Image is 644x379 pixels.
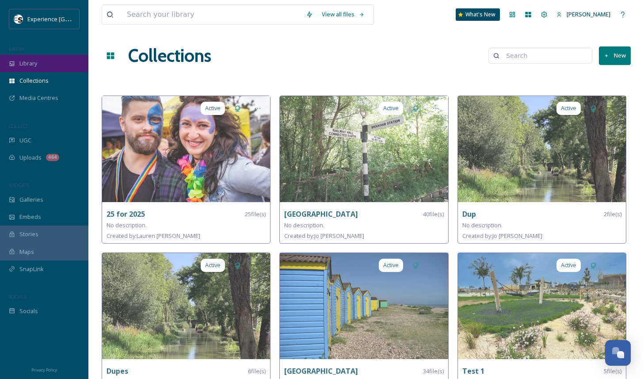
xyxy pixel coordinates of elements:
[561,104,576,112] span: Active
[107,232,200,240] span: Created by: Lauren [PERSON_NAME]
[604,210,621,218] span: 2 file(s)
[19,265,44,273] span: SnapLink
[280,253,448,359] img: 9926a246-ccc7-46fc-93c1-2da6b9f6a911.jpg
[605,340,631,366] button: Open Chat
[9,182,29,188] span: WIDGETS
[9,293,27,300] span: SOCIALS
[458,96,626,202] img: c5373300-8d7f-4716-a787-1b6a343963e2.jpg
[102,253,270,359] img: c5373300-8d7f-4716-a787-1b6a343963e2.jpg
[458,253,626,359] img: 486542c8-788c-4c1f-b57a-08550c80d0c3.jpg
[462,209,476,219] strong: Dup
[280,96,448,202] img: 650858eb-3669-4396-bd70-9e65a20b48d9.jpg
[107,209,145,219] strong: 25 for 2025
[462,366,484,376] strong: Test 1
[19,77,49,85] span: Collections
[561,261,576,269] span: Active
[284,209,358,219] strong: [GEOGRAPHIC_DATA]
[19,153,42,162] span: Uploads
[284,366,358,376] strong: [GEOGRAPHIC_DATA]
[14,15,23,23] img: WSCC%20ES%20Socials%20Icon%20-%20Secondary%20-%20Black.jpg
[19,307,38,315] span: Socials
[46,154,59,161] div: 464
[567,10,610,18] span: [PERSON_NAME]
[19,230,38,238] span: Stories
[102,96,270,202] img: 9fe9a98e-dc1e-47e4-b9f8-9675e7b6bb90.jpg
[19,59,37,68] span: Library
[9,123,28,129] span: COLLECT
[423,367,444,375] span: 34 file(s)
[502,47,587,65] input: Search
[284,221,324,229] span: No description.
[27,15,115,23] span: Experience [GEOGRAPHIC_DATA]
[122,5,301,24] input: Search your library
[456,8,500,21] a: What's New
[599,46,631,65] button: New
[462,232,542,240] span: Created by: Jo [PERSON_NAME]
[19,248,34,256] span: Maps
[19,94,58,102] span: Media Centres
[317,6,369,23] a: View all files
[31,364,57,375] a: Privacy Policy
[383,104,399,112] span: Active
[107,221,147,229] span: No description.
[9,46,24,52] span: MEDIA
[423,210,444,218] span: 40 file(s)
[462,221,503,229] span: No description.
[383,261,399,269] span: Active
[19,195,43,204] span: Galleries
[19,136,31,145] span: UGC
[19,213,41,221] span: Embeds
[552,6,615,23] a: [PERSON_NAME]
[284,232,364,240] span: Created by: Jo [PERSON_NAME]
[245,210,266,218] span: 25 file(s)
[248,367,266,375] span: 6 file(s)
[128,42,211,69] a: Collections
[205,104,221,112] span: Active
[604,367,621,375] span: 5 file(s)
[107,366,128,376] strong: Dupes
[205,261,221,269] span: Active
[31,367,57,373] span: Privacy Policy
